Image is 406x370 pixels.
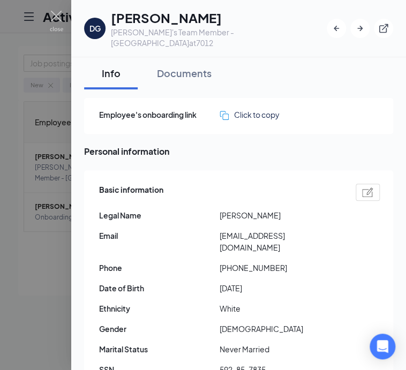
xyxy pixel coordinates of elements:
span: Marital Status [99,343,220,355]
span: [EMAIL_ADDRESS][DOMAIN_NAME] [220,230,340,253]
button: ArrowRight [350,19,370,38]
svg: ArrowLeftNew [331,23,342,34]
div: Info [95,66,127,80]
h1: [PERSON_NAME] [111,9,327,27]
span: Phone [99,262,220,274]
button: Click to copy [220,109,280,120]
span: Ethnicity [99,303,220,314]
span: Gender [99,323,220,335]
span: [PERSON_NAME] [220,209,340,221]
div: [PERSON_NAME]'s Team Member - [GEOGRAPHIC_DATA] at 7012 [111,27,327,48]
span: Email [99,230,220,241]
div: DG [89,23,101,34]
span: Employee's onboarding link [99,109,220,120]
div: Documents [157,66,212,80]
button: ExternalLink [374,19,393,38]
span: [DEMOGRAPHIC_DATA] [220,323,340,335]
span: Legal Name [99,209,220,221]
svg: ArrowRight [355,23,365,34]
span: Never Married [220,343,340,355]
span: [PHONE_NUMBER] [220,262,340,274]
img: click-to-copy.71757273a98fde459dfc.svg [220,111,229,120]
span: [DATE] [220,282,340,294]
span: White [220,303,340,314]
span: Personal information [84,145,393,158]
span: Basic information [99,184,163,201]
div: Open Intercom Messenger [370,334,395,359]
span: Date of Birth [99,282,220,294]
button: ArrowLeftNew [327,19,346,38]
svg: ExternalLink [378,23,389,34]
